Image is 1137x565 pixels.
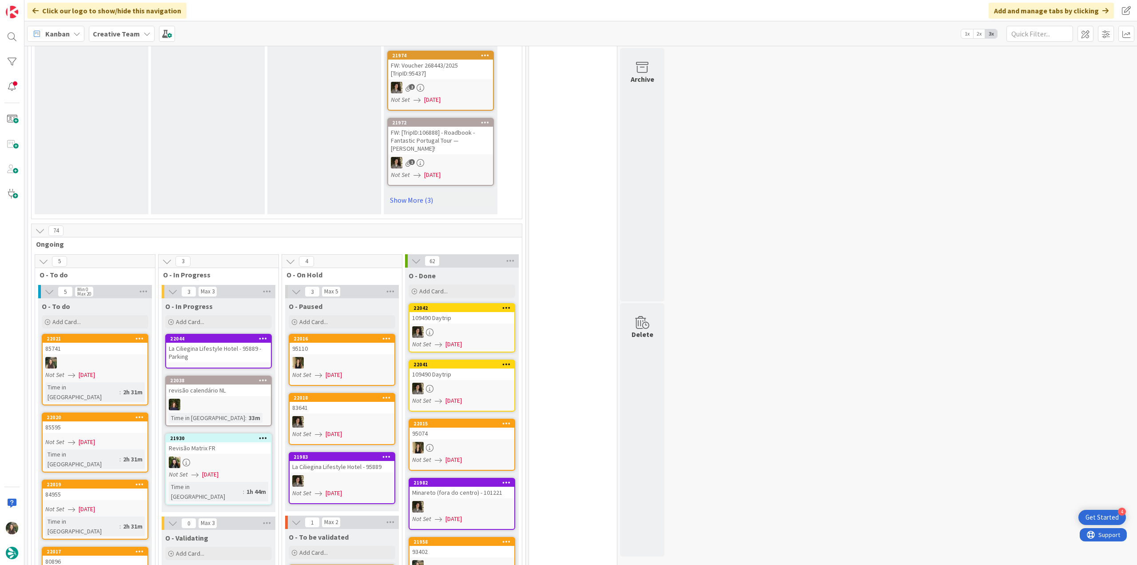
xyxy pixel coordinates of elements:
div: 85741 [43,343,147,354]
div: BC [166,457,271,468]
div: 84955 [43,489,147,500]
i: Not Set [169,470,188,478]
span: [DATE] [424,95,441,104]
div: MS [388,157,493,168]
a: 2201695110SPNot Set[DATE] [289,334,395,386]
div: 22042109490 Daytrip [409,304,514,324]
div: Time in [GEOGRAPHIC_DATA] [45,449,119,469]
img: MS [412,326,424,338]
a: 2201883641MSNot Set[DATE] [289,393,395,445]
div: MS [409,383,514,394]
a: 21972FW: [TripID:106888] - Roadbook - Fantastic Portugal Tour — [PERSON_NAME]!MSNot Set[DATE] [387,118,494,186]
div: FW: [TripID:106888] - Roadbook - Fantastic Portugal Tour — [PERSON_NAME]! [388,127,493,154]
a: 2201984955Not Set[DATE]Time in [GEOGRAPHIC_DATA]:2h 31m [42,480,148,540]
div: 22038revisão calendário NL [166,377,271,396]
a: 22044La Ciliegina Lifestyle Hotel - 95889 - Parking [165,334,272,369]
div: 22041109490 Daytrip [409,361,514,380]
a: 21983La Ciliegina Lifestyle Hotel - 95889MSNot Set[DATE] [289,452,395,504]
div: 22044La Ciliegina Lifestyle Hotel - 95889 - Parking [166,335,271,362]
div: 33m [246,413,262,423]
div: 21974 [392,52,493,59]
div: Revisão Matrix FR [166,442,271,454]
div: MS [409,326,514,338]
div: 21958 [413,539,514,545]
div: MS [409,501,514,513]
div: 22017 [47,549,147,555]
div: 22042 [409,304,514,312]
div: Delete [632,329,653,340]
span: : [243,487,244,497]
img: IG [45,357,57,369]
div: 21974FW: Voucher 268443/2025 [TripID:95437] [388,52,493,79]
div: Time in [GEOGRAPHIC_DATA] [169,413,245,423]
div: 2201595074 [409,420,514,439]
div: 21983La Ciliegina Lifestyle Hotel - 95889 [290,453,394,473]
div: 22021 [47,336,147,342]
div: SP [290,357,394,369]
span: [DATE] [79,370,95,380]
img: MS [292,475,304,487]
img: MS [412,501,424,513]
div: 21982 [413,480,514,486]
div: MS [290,416,394,428]
span: Add Card... [419,287,448,295]
img: SP [292,357,304,369]
i: Not Set [292,371,311,379]
span: Add Card... [176,549,204,557]
span: Add Card... [299,318,328,326]
span: Add Card... [52,318,81,326]
i: Not Set [45,438,64,446]
div: 22038 [166,377,271,385]
div: 2h 31m [121,454,145,464]
span: 3 [181,286,196,297]
span: : [119,387,121,397]
img: MS [412,383,424,394]
img: Visit kanbanzone.com [6,6,18,18]
div: 22044 [170,336,271,342]
div: 95110 [290,343,394,354]
span: 4 [299,256,314,267]
div: SP [409,442,514,453]
span: 3 [175,256,191,267]
span: Add Card... [299,549,328,557]
span: [DATE] [445,455,462,465]
span: O - On Hold [286,270,391,279]
div: 93402 [409,546,514,557]
span: 3 [305,286,320,297]
div: 22019 [47,481,147,488]
div: 2201695110 [290,335,394,354]
span: O - Paused [289,302,322,311]
div: 21930 [166,434,271,442]
a: 21982Minareto (fora do centro) - 101221MSNot Set[DATE] [409,478,515,530]
div: 2h 31m [121,387,145,397]
span: [DATE] [79,505,95,514]
span: 5 [58,286,73,297]
div: 2201883641 [290,394,394,413]
div: 21958 [409,538,514,546]
div: Time in [GEOGRAPHIC_DATA] [169,482,243,501]
i: Not Set [45,505,64,513]
div: 4 [1118,508,1126,516]
span: O - To do [42,302,70,311]
a: 2202085595Not Set[DATE]Time in [GEOGRAPHIC_DATA]:2h 31m [42,413,148,473]
img: IG [6,522,18,534]
a: 21974FW: Voucher 268443/2025 [TripID:95437]MSNot Set[DATE] [387,51,494,111]
i: Not Set [391,171,410,179]
span: : [119,454,121,464]
div: Max 20 [77,292,91,296]
div: 22038 [170,377,271,384]
div: 21972 [388,119,493,127]
img: MS [391,157,402,168]
a: 22042109490 DaytripMSNot Set[DATE] [409,303,515,353]
a: 21930Revisão Matrix FRBCNot Set[DATE]Time in [GEOGRAPHIC_DATA]:1h 44m [165,433,272,505]
div: 21983 [290,453,394,461]
a: 2202185741IGNot Set[DATE]Time in [GEOGRAPHIC_DATA]:2h 31m [42,334,148,405]
div: Min 0 [77,287,88,292]
div: 2195893402 [409,538,514,557]
div: 22041 [409,361,514,369]
div: Time in [GEOGRAPHIC_DATA] [45,382,119,402]
span: [DATE] [445,396,462,405]
div: 22016 [294,336,394,342]
div: 22018 [294,395,394,401]
div: 21983 [294,454,394,460]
